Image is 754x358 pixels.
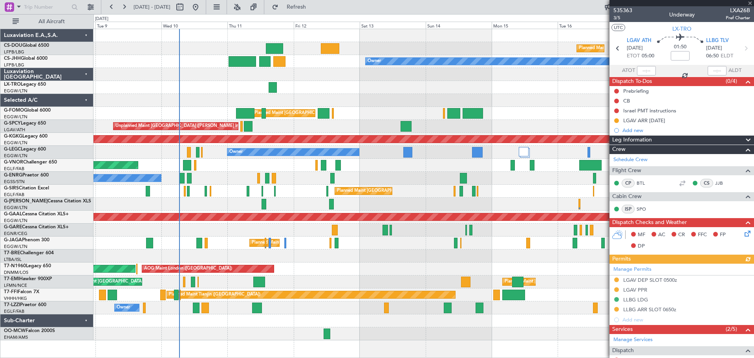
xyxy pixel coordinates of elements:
[4,147,46,152] a: G-LEGCLegacy 600
[720,231,726,239] span: FP
[4,56,21,61] span: CS-JHH
[4,199,91,204] a: G-[PERSON_NAME]Cessna Citation XLS
[4,283,27,288] a: LFMN/NCE
[627,52,640,60] span: ETOT
[623,117,665,124] div: LGAV ARR [DATE]
[613,15,632,21] span: 3/5
[4,147,21,152] span: G-LEGC
[144,263,232,275] div: AOG Maint London ([GEOGRAPHIC_DATA])
[337,185,461,197] div: Planned Maint [GEOGRAPHIC_DATA] ([GEOGRAPHIC_DATA])
[4,218,27,224] a: EGGW/LTN
[95,22,161,29] div: Tue 9
[4,212,22,217] span: G-GAAL
[280,4,313,10] span: Refresh
[4,238,22,242] span: G-JAGA
[4,88,27,94] a: EGGW/LTN
[637,206,654,213] a: SPO
[623,88,649,94] div: Prebriefing
[4,277,52,281] a: T7-EMIHawker 900XP
[4,270,28,275] a: DNMM/LOS
[612,325,633,334] span: Services
[134,4,170,11] span: [DATE] - [DATE]
[95,16,108,22] div: [DATE]
[4,303,46,307] a: T7-LZZIPraetor 600
[4,127,25,133] a: LGAV/ATH
[4,225,69,229] a: G-GARECessna Citation XLS+
[24,1,69,13] input: Trip Number
[698,231,707,239] span: FFC
[4,62,24,68] a: LFPB/LBG
[612,192,642,201] span: Cabin Crew
[4,329,55,333] a: OO-MCWFalcon 2000S
[4,225,22,229] span: G-GARE
[700,179,713,187] div: CS
[9,15,85,28] button: All Aircraft
[627,44,643,52] span: [DATE]
[20,19,83,24] span: All Aircraft
[161,22,227,29] div: Wed 10
[4,49,24,55] a: LFPB/LBG
[4,290,18,294] span: T7-FFI
[638,242,645,250] span: DP
[622,205,635,213] div: ISP
[623,107,676,114] div: Israel PMT instructions
[4,134,22,139] span: G-KGKG
[4,251,20,255] span: T7-BRE
[229,146,243,158] div: Owner
[728,67,741,75] span: ALDT
[4,251,54,255] a: T7-BREChallenger 604
[294,22,360,29] div: Fri 12
[4,82,21,87] span: LX-TRO
[4,205,27,211] a: EGGW/LTN
[169,289,260,301] div: Planned Maint Tianjin ([GEOGRAPHIC_DATA])
[623,97,630,104] div: CB
[4,108,51,113] a: G-FOMOGlobal 6000
[642,52,654,60] span: 05:00
[706,37,729,45] span: LLBG TLV
[721,52,733,60] span: ELDT
[117,302,130,314] div: Owner
[227,22,293,29] div: Thu 11
[4,160,57,165] a: G-VNORChallenger 650
[613,336,653,344] a: Manage Services
[4,199,48,204] span: G-[PERSON_NAME]
[622,179,635,187] div: CP
[4,160,23,165] span: G-VNOR
[4,290,39,294] a: T7-FFIFalcon 7X
[613,156,648,164] a: Schedule Crew
[4,277,19,281] span: T7-EMI
[4,166,24,172] a: EGLF/FAB
[611,24,625,31] button: UTC
[4,192,24,198] a: EGLF/FAB
[579,42,703,54] div: Planned Maint [GEOGRAPHIC_DATA] ([GEOGRAPHIC_DATA])
[726,15,750,21] span: Pref Charter
[4,212,69,217] a: G-GAALCessna Citation XLS+
[68,276,143,288] div: Planned Maint [GEOGRAPHIC_DATA]
[4,134,48,139] a: G-KGKGLegacy 600
[4,43,22,48] span: CS-DOU
[612,346,634,355] span: Dispatch
[678,231,685,239] span: CR
[4,231,27,237] a: EGNR/CEG
[612,218,687,227] span: Dispatch Checks and Weather
[4,114,27,120] a: EGGW/LTN
[4,153,27,159] a: EGGW/LTN
[637,180,654,187] a: BTL
[706,44,722,52] span: [DATE]
[672,25,692,33] span: LX-TRO
[558,22,624,29] div: Tue 16
[4,296,27,301] a: VHHH/HKG
[4,121,21,126] span: G-SPCY
[505,276,580,288] div: Planned Maint [GEOGRAPHIC_DATA]
[613,6,632,15] span: 535363
[658,231,665,239] span: AC
[638,231,645,239] span: MF
[674,43,686,51] span: 01:50
[4,334,28,340] a: EHAM/AMS
[368,55,381,67] div: Owner
[715,180,733,187] a: JJB
[4,82,46,87] a: LX-TROLegacy 650
[4,173,22,178] span: G-ENRG
[669,11,695,19] div: Underway
[612,77,652,86] span: Dispatch To-Dos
